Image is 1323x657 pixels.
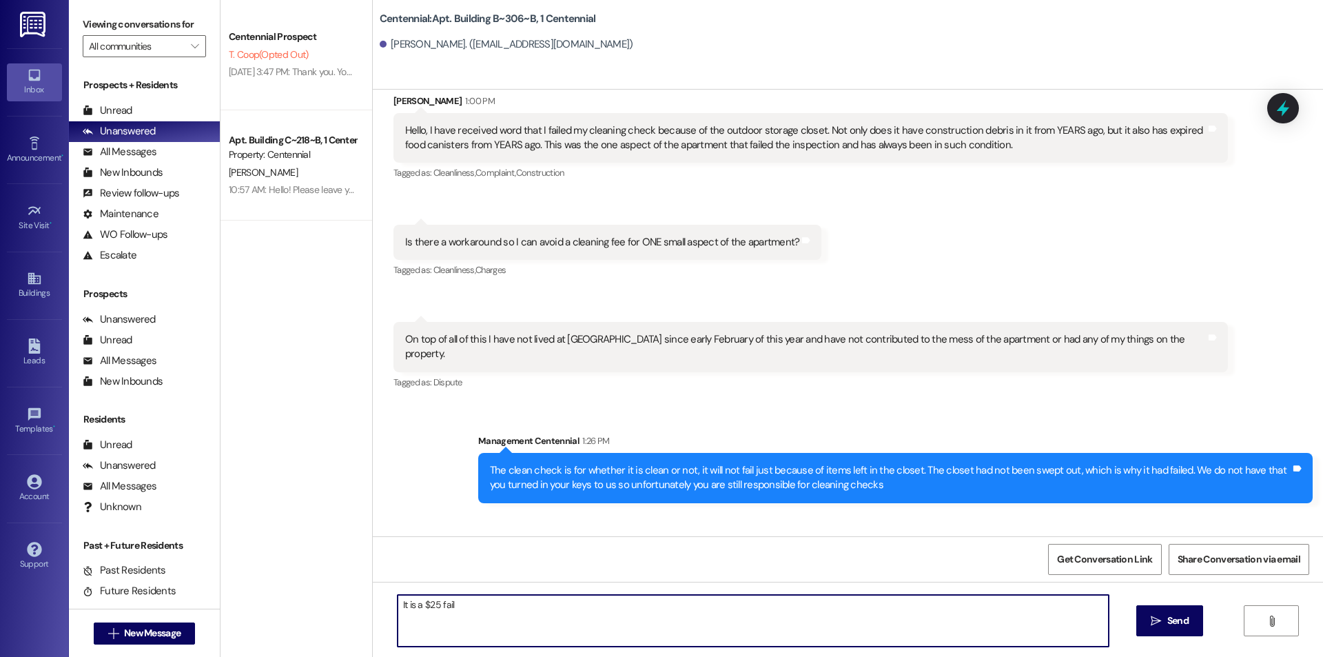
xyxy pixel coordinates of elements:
button: Share Conversation via email [1169,544,1309,575]
span: Cleanliness , [433,167,475,179]
i:  [191,41,198,52]
div: Unread [83,438,132,452]
div: Property: Centennial [229,148,356,162]
a: Leads [7,334,62,372]
a: Account [7,470,62,507]
div: Future Residents [83,584,176,598]
input: All communities [89,35,184,57]
div: 10:57 AM: Hello! Please leave your storage closet on the patios unlocked so the cleaning checkers... [229,183,734,196]
div: [DATE] 3:47 PM: Thank you. You will no longer receive texts from this thread. Please reply with '... [229,65,908,78]
textarea: It is a $25 fai [398,595,1109,647]
div: Past Residents [83,563,166,578]
div: Past + Future Residents [69,538,220,553]
div: 1:26 PM [579,434,609,448]
button: New Message [94,623,196,645]
div: Centennial Prospect [229,30,356,44]
span: • [61,151,63,161]
div: 1:00 PM [462,94,494,108]
label: Viewing conversations for [83,14,206,35]
span: Cleanliness , [433,264,475,276]
div: Review follow-ups [83,186,179,201]
div: Prospects [69,287,220,301]
span: Share Conversation via email [1178,552,1300,567]
div: Tagged as: [393,260,822,280]
div: New Inbounds [83,374,163,389]
div: All Messages [83,479,156,494]
div: Unanswered [83,124,156,139]
div: Hello, I have received word that I failed my cleaning check because of the outdoor storage closet... [405,123,1206,153]
div: Management Centennial [478,434,1313,453]
div: Unanswered [83,458,156,473]
span: T. Coop (Opted Out) [229,48,308,61]
div: The clean check is for whether it is clean or not, it will not fail just because of items left in... [490,463,1291,493]
span: New Message [124,626,181,640]
div: [PERSON_NAME]. ([EMAIL_ADDRESS][DOMAIN_NAME]) [380,37,633,52]
a: Inbox [7,63,62,101]
div: Unanswered [83,312,156,327]
i:  [1266,616,1277,627]
div: WO Follow-ups [83,228,167,242]
span: • [53,422,55,432]
div: Unread [83,333,132,347]
div: New Inbounds [83,165,163,180]
div: Apt. Building C~218~B, 1 Centennial [229,133,356,148]
span: • [50,219,52,228]
a: Buildings [7,267,62,304]
div: All Messages [83,354,156,368]
div: Tagged as: [393,372,1228,392]
span: Complaint , [475,167,516,179]
button: Get Conversation Link [1048,544,1161,575]
div: [PERSON_NAME] [393,94,1228,113]
span: [PERSON_NAME] [229,166,298,179]
img: ResiDesk Logo [20,12,48,37]
div: All Messages [83,145,156,159]
span: Send [1167,614,1189,628]
i:  [1151,616,1161,627]
div: Residents [69,412,220,427]
button: Send [1136,605,1203,636]
div: Unknown [83,500,141,514]
div: Unread [83,103,132,118]
div: Prospects + Residents [69,78,220,92]
span: Charges [475,264,506,276]
div: On top of all of this I have not lived at [GEOGRAPHIC_DATA] since early February of this year and... [405,332,1206,362]
div: Is there a workaround so I can avoid a cleaning fee for ONE small aspect of the apartment? [405,235,800,250]
div: Tagged as: [393,163,1228,183]
b: Centennial: Apt. Building B~306~B, 1 Centennial [380,12,596,26]
span: Construction [516,167,564,179]
a: Site Visit • [7,199,62,236]
div: Escalate [83,248,136,263]
i:  [108,628,119,639]
div: Maintenance [83,207,158,221]
span: Dispute [433,376,462,388]
a: Support [7,538,62,575]
a: Templates • [7,403,62,440]
span: Get Conversation Link [1057,552,1152,567]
